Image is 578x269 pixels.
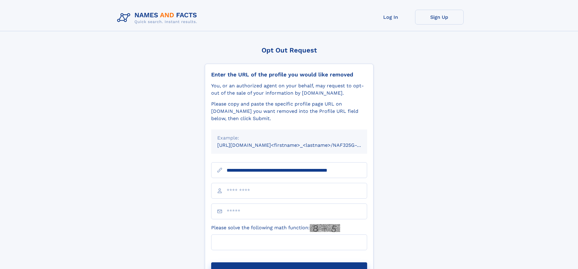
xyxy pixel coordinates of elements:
small: [URL][DOMAIN_NAME]<firstname>_<lastname>/NAF325G-xxxxxxxx [217,142,379,148]
div: Enter the URL of the profile you would like removed [211,71,367,78]
label: Please solve the following math function: [211,224,340,232]
div: Example: [217,134,361,142]
img: Logo Names and Facts [115,10,202,26]
div: Please copy and paste the specific profile page URL on [DOMAIN_NAME] you want removed into the Pr... [211,100,367,122]
a: Sign Up [415,10,464,25]
div: You, or an authorized agent on your behalf, may request to opt-out of the sale of your informatio... [211,82,367,97]
a: Log In [367,10,415,25]
div: Opt Out Request [205,46,374,54]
